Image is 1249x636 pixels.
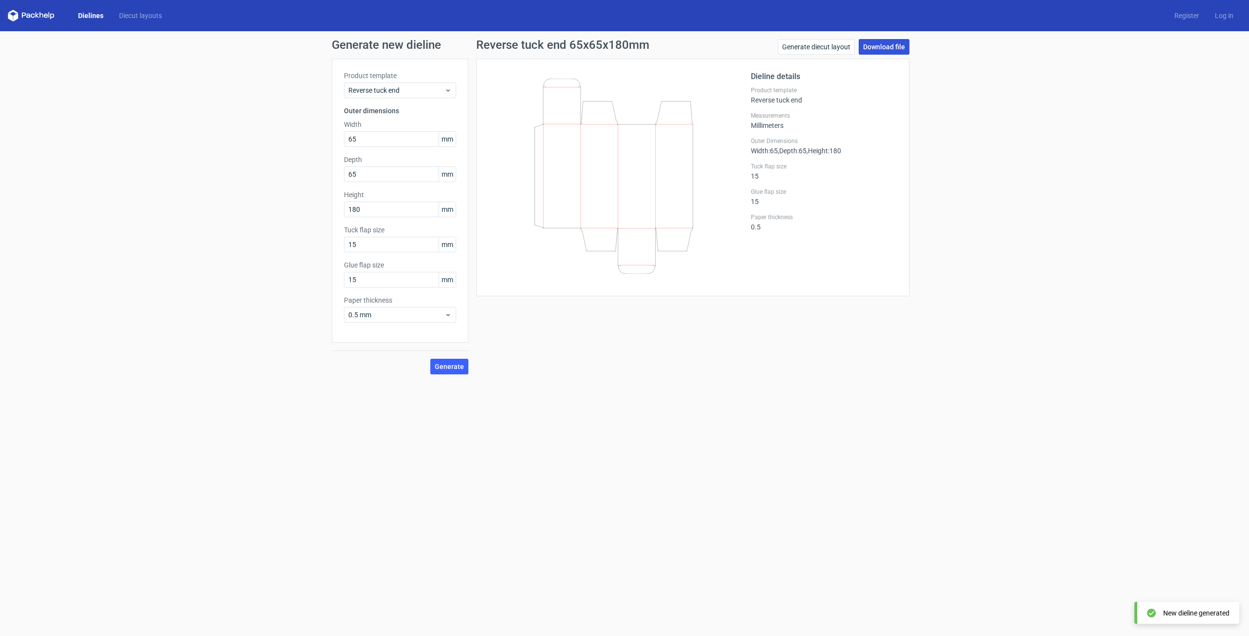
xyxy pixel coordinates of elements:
h2: Dieline details [751,71,897,82]
a: Diecut layouts [111,11,170,21]
label: Product template [751,86,897,94]
span: Width : 65 [751,147,778,155]
label: Tuck flap size [751,163,897,170]
span: , Height : 180 [806,147,841,155]
div: Reverse tuck end [751,86,897,104]
span: mm [439,272,456,287]
div: Millimeters [751,112,897,129]
a: Generate diecut layout [778,39,855,55]
label: Paper thickness [344,295,456,305]
h1: Generate new dieline [332,39,917,51]
label: Paper thickness [751,213,897,221]
h3: Outer dimensions [344,106,456,116]
span: 0.5 mm [348,310,444,320]
h1: Reverse tuck end 65x65x180mm [476,39,649,51]
label: Glue flap size [751,188,897,196]
button: Generate [430,359,468,374]
span: Reverse tuck end [348,85,444,95]
label: Product template [344,71,456,81]
span: mm [439,132,456,146]
div: 0.5 [751,213,897,231]
span: , Depth : 65 [778,147,806,155]
label: Glue flap size [344,260,456,270]
label: Measurements [751,112,897,120]
span: mm [439,167,456,182]
label: Outer Dimensions [751,137,897,145]
a: Download file [859,39,909,55]
div: 15 [751,188,897,205]
label: Width [344,120,456,129]
label: Height [344,190,456,200]
div: 15 [751,163,897,180]
span: Generate [435,363,464,370]
label: Tuck flap size [344,225,456,235]
div: New dieline generated [1163,608,1229,618]
a: Register [1167,11,1207,21]
span: mm [439,237,456,252]
a: Log in [1207,11,1241,21]
span: mm [439,202,456,217]
label: Depth [344,155,456,164]
a: Dielines [70,11,111,21]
